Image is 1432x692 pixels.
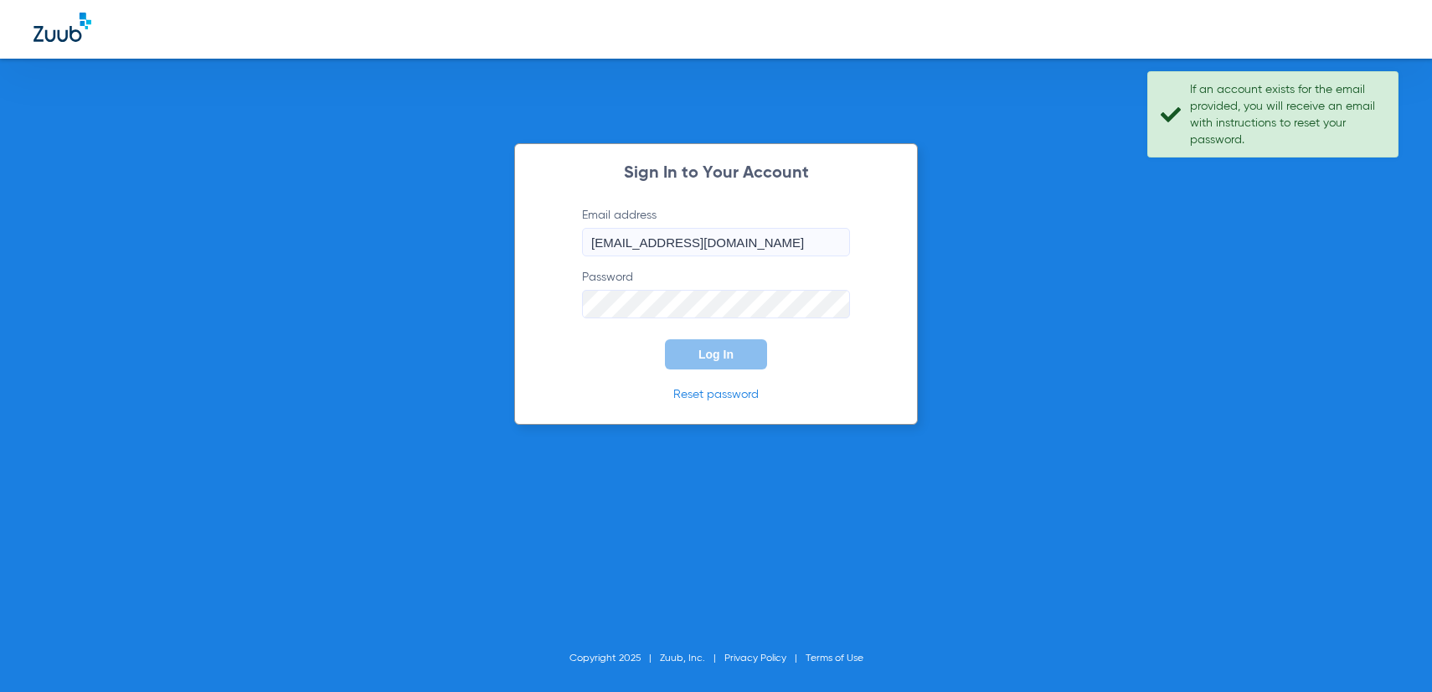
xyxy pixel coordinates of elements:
li: Zuub, Inc. [660,650,724,667]
a: Terms of Use [806,653,863,664]
li: Copyright 2025 [569,650,660,667]
a: Reset password [673,389,759,400]
a: Privacy Policy [724,653,786,664]
input: Password [582,290,850,318]
input: Email address [582,228,850,256]
span: Log In [698,348,734,361]
div: If an account exists for the email provided, you will receive an email with instructions to reset... [1190,81,1383,148]
h2: Sign In to Your Account [557,165,875,182]
button: Log In [665,339,767,369]
label: Email address [582,207,850,256]
label: Password [582,269,850,318]
img: Zuub Logo [33,13,91,42]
